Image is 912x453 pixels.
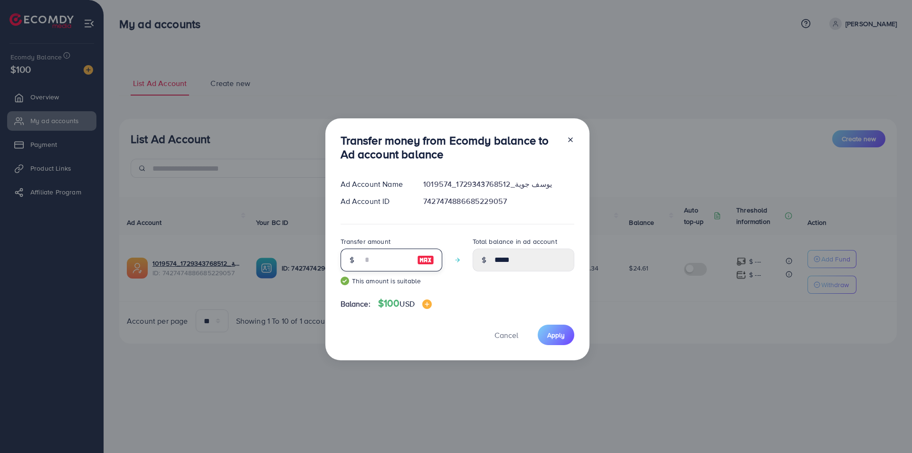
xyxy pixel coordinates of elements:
h3: Transfer money from Ecomdy balance to Ad account balance [341,134,559,161]
span: USD [399,299,414,309]
small: This amount is suitable [341,276,442,286]
img: image [422,299,432,309]
span: Balance: [341,299,370,309]
iframe: Chat [872,410,905,446]
span: Apply [547,330,565,340]
div: Ad Account Name [333,179,416,190]
div: 7427474886685229057 [416,196,581,207]
h4: $100 [378,298,432,309]
span: Cancel [494,330,518,340]
img: guide [341,277,349,285]
div: Ad Account ID [333,196,416,207]
button: Cancel [483,325,530,345]
button: Apply [538,325,574,345]
label: Total balance in ad account [473,237,557,246]
img: image [417,254,434,266]
label: Transfer amount [341,237,390,246]
div: 1019574_يوسف جوية_1729343768512 [416,179,581,190]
